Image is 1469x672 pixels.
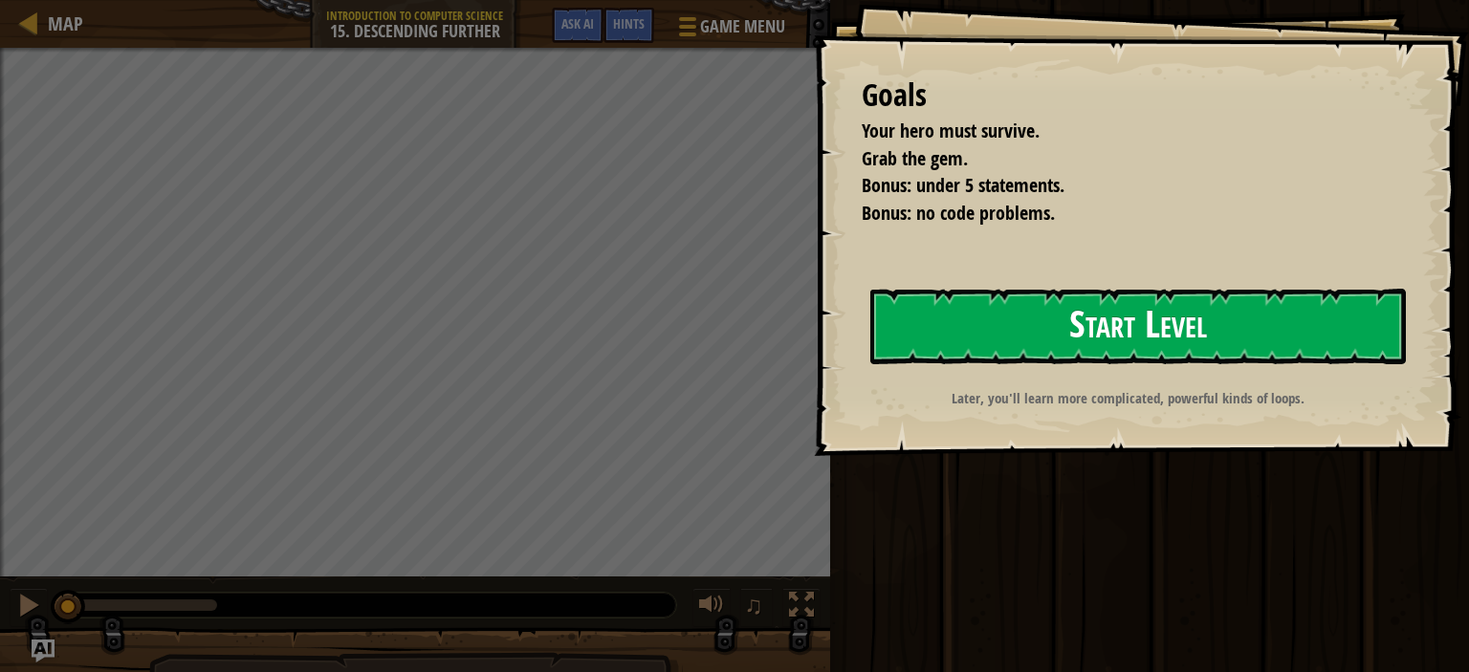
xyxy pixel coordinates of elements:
[692,588,731,627] button: Adjust volume
[10,588,48,627] button: Ctrl + P: Pause
[860,388,1395,408] p: Later, you'll learn more complicated, powerful kinds of loops.
[862,74,1402,118] div: Goals
[48,11,83,36] span: Map
[613,14,645,33] span: Hints
[700,14,785,39] span: Game Menu
[862,118,1040,143] span: Your hero must survive.
[744,591,763,619] span: ♫
[862,200,1055,226] span: Bonus: no code problems.
[38,11,83,36] a: Map
[740,588,773,627] button: ♫
[552,8,603,43] button: Ask AI
[782,588,821,627] button: Toggle fullscreen
[838,145,1397,173] li: Grab the gem.
[838,172,1397,200] li: Bonus: under 5 statements.
[561,14,594,33] span: Ask AI
[862,145,968,171] span: Grab the gem.
[862,172,1064,198] span: Bonus: under 5 statements.
[838,118,1397,145] li: Your hero must survive.
[870,289,1406,364] button: Start Level
[32,639,55,662] button: Ask AI
[664,8,797,53] button: Game Menu
[838,200,1397,228] li: Bonus: no code problems.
